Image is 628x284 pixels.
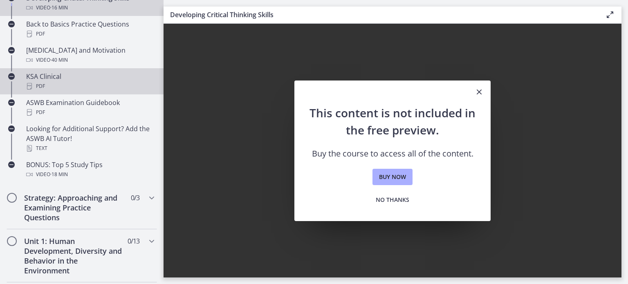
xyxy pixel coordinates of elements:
[369,192,416,208] button: No thanks
[26,19,154,39] div: Back to Basics Practice Questions
[50,170,68,179] span: · 18 min
[26,107,154,117] div: PDF
[24,193,124,222] h2: Strategy: Approaching and Examining Practice Questions
[170,10,592,20] h3: Developing Critical Thinking Skills
[26,3,154,13] div: Video
[307,148,478,159] p: Buy the course to access all of the content.
[26,45,154,65] div: [MEDICAL_DATA] and Motivation
[379,172,406,182] span: Buy now
[26,72,154,91] div: KSA Clinical
[24,236,124,275] h2: Unit 1: Human Development, Diversity and Behavior in the Environment
[26,55,154,65] div: Video
[372,169,413,185] a: Buy now
[128,236,139,246] span: 0 / 13
[307,104,478,139] h2: This content is not included in the free preview.
[376,195,409,205] span: No thanks
[26,143,154,153] div: Text
[26,124,154,153] div: Looking for Additional Support? Add the ASWB AI Tutor!
[26,170,154,179] div: Video
[26,160,154,179] div: BONUS: Top 5 Study Tips
[50,55,68,65] span: · 40 min
[131,193,139,203] span: 0 / 3
[26,81,154,91] div: PDF
[26,98,154,117] div: ASWB Examination Guidebook
[26,29,154,39] div: PDF
[468,81,491,104] button: Close
[50,3,68,13] span: · 16 min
